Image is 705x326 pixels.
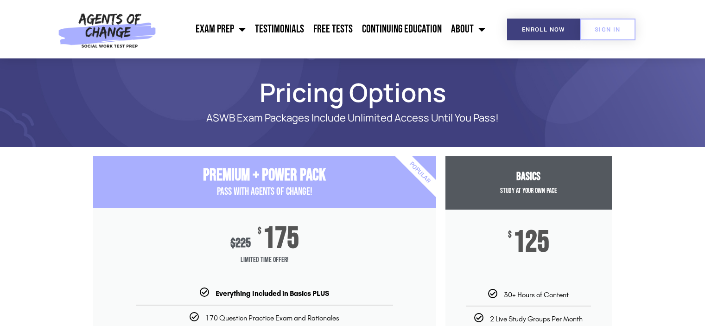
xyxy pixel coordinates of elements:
span: 170 Question Practice Exam and Rationales [205,313,339,322]
span: 30+ Hours of Content [504,290,569,299]
span: Enroll Now [522,26,565,32]
span: Limited Time Offer! [93,251,436,269]
a: Enroll Now [507,19,580,40]
span: 125 [513,230,549,255]
span: SIGN IN [595,26,621,32]
a: Free Tests [309,18,357,41]
span: Study at your Own Pace [500,186,557,195]
a: Exam Prep [191,18,250,41]
span: 175 [263,227,299,251]
a: SIGN IN [580,19,635,40]
span: 2 Live Study Groups Per Month [490,314,583,323]
p: ASWB Exam Packages Include Unlimited Access Until You Pass! [126,112,580,124]
h3: Premium + Power Pack [93,166,436,185]
h3: Basics [445,170,612,184]
span: PASS with AGENTS OF CHANGE! [217,185,312,198]
span: $ [508,230,512,240]
div: Popular [366,119,473,226]
a: Continuing Education [357,18,446,41]
span: $ [230,236,235,251]
div: 225 [230,236,251,251]
a: About [446,18,490,41]
h1: Pricing Options [89,82,617,103]
span: $ [258,227,261,236]
a: Testimonials [250,18,309,41]
b: Everything Included in Basics PLUS [216,289,329,298]
nav: Menu [161,18,490,41]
